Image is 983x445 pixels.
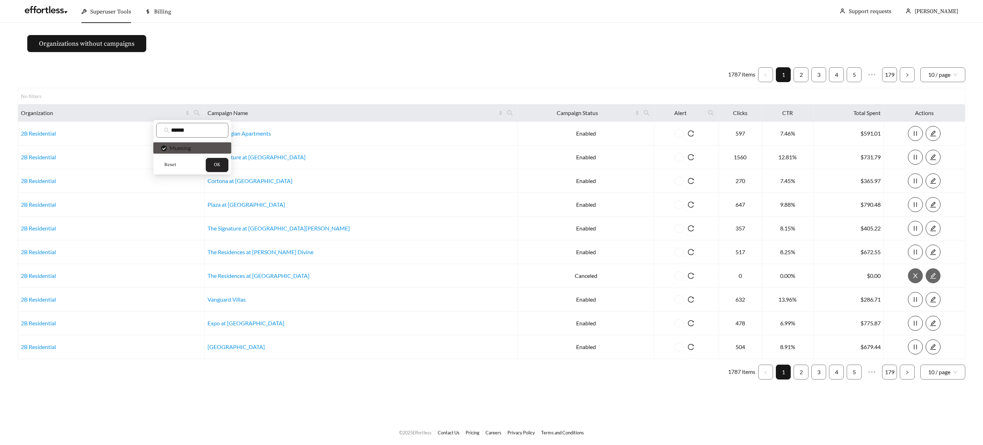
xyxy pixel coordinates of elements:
li: Next Page [900,365,915,380]
a: 2B Residential [21,154,56,160]
button: reload [683,126,698,141]
a: edit [926,320,941,326]
a: 2 [794,365,808,379]
span: Organization [21,109,184,117]
td: 632 [719,288,762,312]
th: Total Spent [814,104,884,122]
li: 1787 items [728,365,755,380]
span: pause [908,320,922,326]
span: search [507,110,513,116]
a: The Signature at [GEOGRAPHIC_DATA] [208,154,306,160]
span: right [905,73,909,77]
a: edit [926,272,941,279]
a: edit [926,249,941,255]
button: pause [908,292,923,307]
li: Next 5 Pages [864,365,879,380]
button: left [758,67,773,82]
td: 7.45% [762,169,814,193]
a: 2B Residential [21,320,56,326]
a: Careers [485,430,501,435]
td: $591.01 [814,122,884,146]
td: $365.97 [814,169,884,193]
a: 4 [829,68,843,82]
a: 1 [776,365,790,379]
span: edit [926,249,940,255]
span: pause [908,130,922,137]
a: Contact Us [438,430,460,435]
li: Next Page [900,67,915,82]
span: search [191,107,203,119]
span: search [504,107,516,119]
span: 10 / page [928,365,958,379]
button: edit [926,126,941,141]
a: edit [926,154,941,160]
span: reload [683,225,698,232]
span: edit [926,296,940,303]
a: 2 [794,68,808,82]
td: Enabled [518,169,654,193]
button: OK [206,158,228,172]
span: ••• [864,365,879,380]
td: Enabled [518,146,654,169]
li: 2 [794,67,808,82]
button: pause [908,316,923,331]
a: The Residences at [PERSON_NAME] Divine [208,249,313,255]
li: 2 [794,365,808,380]
button: edit [926,150,941,165]
button: pause [908,150,923,165]
span: reload [683,344,698,350]
button: reload [683,340,698,354]
td: 647 [719,193,762,217]
span: edit [926,320,940,326]
li: 1 [776,67,791,82]
td: $405.22 [814,217,884,240]
button: pause [908,245,923,259]
button: reload [683,268,698,283]
a: 2B Residential [21,343,56,350]
span: left [763,370,768,375]
a: Terms and Conditions [541,430,584,435]
button: edit [926,221,941,236]
button: left [758,365,773,380]
li: 3 [811,67,826,82]
span: Organizations without campaigns [39,39,135,49]
a: Support requests [849,8,891,15]
span: edit [926,225,940,232]
a: The Residences at [GEOGRAPHIC_DATA] [208,272,309,279]
span: search [708,110,714,116]
a: 179 [882,365,897,379]
td: Enabled [518,312,654,335]
a: 2B Residential [21,225,56,232]
span: edit [926,154,940,160]
span: search [641,107,653,119]
span: reload [683,296,698,303]
button: Organizations without campaigns [27,35,146,52]
span: pause [908,154,922,160]
span: edit [926,130,940,137]
button: reload [683,221,698,236]
a: edit [926,225,941,232]
td: 8.25% [762,240,814,264]
span: Muesing [167,144,191,151]
span: Billing [154,8,171,15]
li: 179 [882,365,897,380]
td: $679.44 [814,335,884,359]
a: Plaza at [GEOGRAPHIC_DATA] [208,201,285,208]
a: 2B Residential [21,201,56,208]
span: reload [683,249,698,255]
span: edit [926,344,940,350]
span: reload [683,130,698,137]
li: Next 5 Pages [864,67,879,82]
td: 0 [719,264,762,288]
span: search [705,107,717,119]
span: edit [926,201,940,208]
td: 8.91% [762,335,814,359]
td: Enabled [518,288,654,312]
a: The Georgian Apartments [208,130,271,137]
td: $790.48 [814,193,884,217]
button: right [900,67,915,82]
a: edit [926,130,941,137]
button: reload [683,316,698,331]
button: pause [908,126,923,141]
button: pause [908,173,923,188]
